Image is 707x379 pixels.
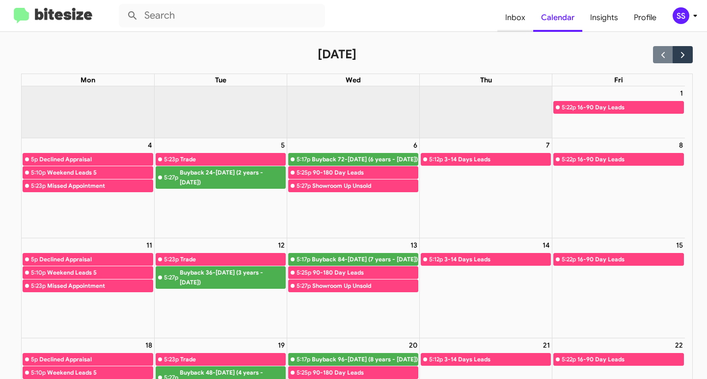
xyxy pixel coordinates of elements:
[497,3,533,32] a: Inbox
[287,238,420,338] td: August 13, 2025
[478,74,494,86] a: Thursday
[562,354,576,364] div: 5:22p
[664,7,696,24] button: SS
[31,268,46,278] div: 5:10p
[297,368,311,378] div: 5:25p
[22,138,154,238] td: August 4, 2025
[313,368,418,378] div: 90-180 Day Leads
[297,181,311,191] div: 5:27p
[47,368,153,378] div: Weekend Leads 5
[420,238,552,338] td: August 14, 2025
[31,168,46,177] div: 5:10p
[544,138,552,152] a: August 7, 2025
[562,154,576,164] div: 5:22p
[31,154,38,164] div: 5p
[552,238,685,338] td: August 15, 2025
[154,238,287,338] td: August 12, 2025
[180,268,285,287] div: Buyback 36-[DATE] (3 years - [DATE])
[541,338,552,352] a: August 21, 2025
[612,74,625,86] a: Friday
[297,354,310,364] div: 5:17p
[408,238,419,252] a: August 13, 2025
[164,254,179,264] div: 5:23p
[279,138,287,152] a: August 5, 2025
[213,74,228,86] a: Tuesday
[318,47,356,62] h2: [DATE]
[653,46,673,63] button: Previous month
[420,138,552,238] td: August 7, 2025
[297,281,311,291] div: 5:27p
[39,154,153,164] div: Declined Appraisal
[297,168,311,177] div: 5:25p
[312,154,418,164] div: Buyback 72-[DATE] (6 years - [DATE])
[39,354,153,364] div: Declined Appraisal
[164,354,179,364] div: 5:23p
[297,254,310,264] div: 5:17p
[312,354,418,364] div: Buyback 96-[DATE] (8 years - [DATE])
[429,154,443,164] div: 5:12p
[297,268,311,278] div: 5:25p
[552,86,685,138] td: August 1, 2025
[39,254,153,264] div: Declined Appraisal
[276,238,287,252] a: August 12, 2025
[562,102,576,112] div: 5:22p
[47,181,153,191] div: Missed Appointment
[312,254,418,264] div: Buyback 84-[DATE] (7 years - [DATE])
[180,354,285,364] div: Trade
[119,4,325,27] input: Search
[577,154,683,164] div: 16-90 Day Leads
[31,181,46,191] div: 5:23p
[673,7,689,24] div: SS
[31,254,38,264] div: 5p
[47,281,153,291] div: Missed Appointment
[582,3,626,32] a: Insights
[673,338,685,352] a: August 22, 2025
[297,154,310,164] div: 5:17p
[180,254,285,264] div: Trade
[677,138,685,152] a: August 8, 2025
[164,173,178,182] div: 5:27p
[552,138,685,238] td: August 8, 2025
[577,254,683,264] div: 16-90 Day Leads
[143,338,154,352] a: August 18, 2025
[47,168,153,177] div: Weekend Leads 5
[164,154,179,164] div: 5:23p
[429,354,443,364] div: 5:12p
[444,254,550,264] div: 3-14 Days Leads
[287,138,420,238] td: August 6, 2025
[577,354,683,364] div: 16-90 Day Leads
[312,181,418,191] div: Showroom Up Unsold
[626,3,664,32] a: Profile
[429,254,443,264] div: 5:12p
[22,238,154,338] td: August 11, 2025
[562,254,576,264] div: 5:22p
[180,168,285,187] div: Buyback 24-[DATE] (2 years - [DATE])
[313,168,418,177] div: 90-180 Day Leads
[678,86,685,100] a: August 1, 2025
[673,46,693,63] button: Next month
[180,154,285,164] div: Trade
[47,268,153,278] div: Weekend Leads 5
[79,74,97,86] a: Monday
[276,338,287,352] a: August 19, 2025
[313,268,418,278] div: 90-180 Day Leads
[444,354,550,364] div: 3-14 Days Leads
[312,281,418,291] div: Showroom Up Unsold
[411,138,419,152] a: August 6, 2025
[146,138,154,152] a: August 4, 2025
[407,338,419,352] a: August 20, 2025
[577,102,683,112] div: 16-90 Day Leads
[144,238,154,252] a: August 11, 2025
[674,238,685,252] a: August 15, 2025
[154,138,287,238] td: August 5, 2025
[344,74,363,86] a: Wednesday
[164,273,178,282] div: 5:27p
[31,281,46,291] div: 5:23p
[533,3,582,32] a: Calendar
[444,154,550,164] div: 3-14 Days Leads
[541,238,552,252] a: August 14, 2025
